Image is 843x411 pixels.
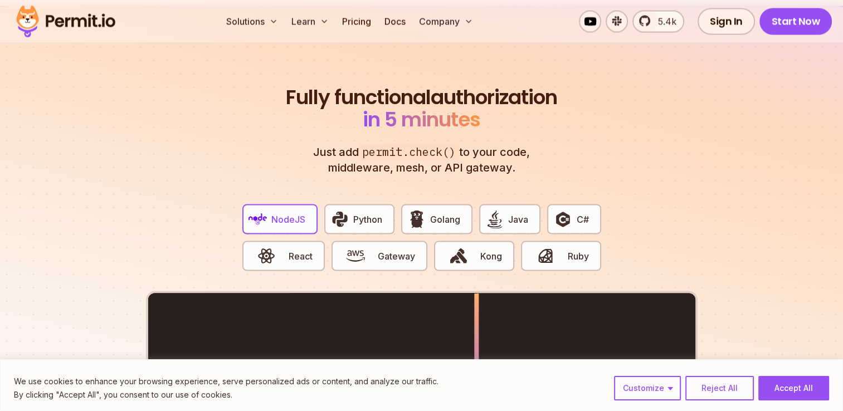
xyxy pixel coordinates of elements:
span: permit.check() [359,144,459,160]
span: in 5 minutes [363,105,480,133]
a: Start Now [759,8,832,35]
button: Accept All [758,376,829,400]
img: React [257,246,276,265]
p: By clicking "Accept All", you consent to our use of cookies. [14,388,438,402]
span: Fully functional [286,86,431,108]
span: React [289,249,313,262]
a: Pricing [338,10,376,32]
img: Golang [407,209,426,228]
img: Python [330,209,349,228]
span: Gateway [378,249,415,262]
span: Ruby [568,249,589,262]
button: Customize [614,376,681,400]
button: Solutions [222,10,282,32]
button: Learn [287,10,333,32]
img: Java [485,209,504,228]
img: C# [553,209,572,228]
span: NodeJS [271,212,305,226]
span: 5.4k [651,14,676,28]
span: Python [353,212,382,226]
h2: authorization [284,86,560,130]
p: We use cookies to enhance your browsing experience, serve personalized ads or content, and analyz... [14,375,438,388]
img: Gateway [346,246,365,265]
img: Permit logo [11,2,120,40]
span: C# [577,212,589,226]
img: NodeJS [248,209,267,228]
a: Docs [380,10,410,32]
p: Just add to your code, middleware, mesh, or API gateway. [301,144,542,175]
a: Sign In [698,8,755,35]
span: Java [508,212,528,226]
img: Ruby [536,246,555,265]
a: 5.4k [632,10,684,32]
button: Reject All [685,376,754,400]
button: Company [415,10,477,32]
span: Golang [430,212,460,226]
img: Kong [449,246,468,265]
span: Kong [480,249,502,262]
